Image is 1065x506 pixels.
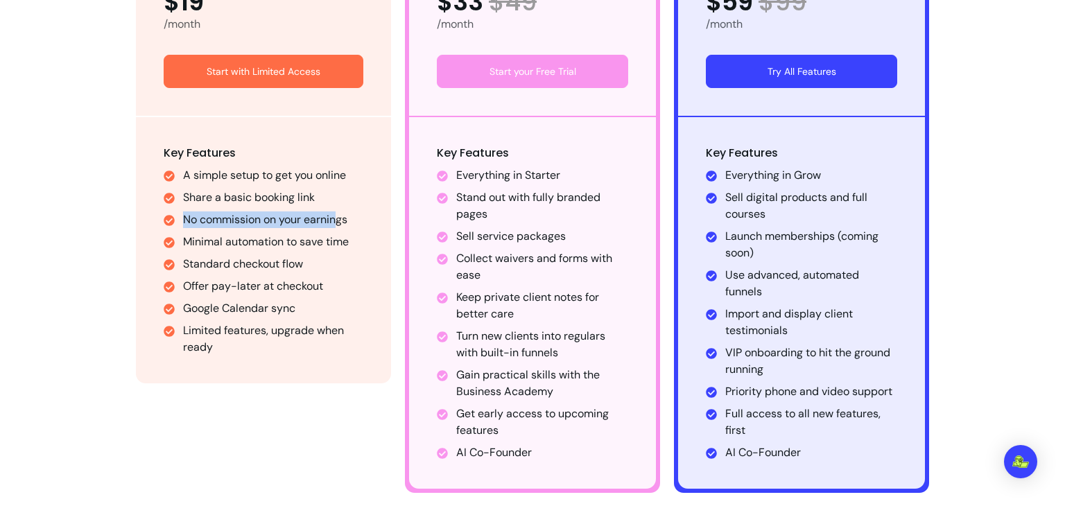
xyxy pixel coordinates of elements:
span: Key Features [164,145,236,161]
li: Import and display client testimonials [725,306,897,339]
li: Everything in Starter [456,167,628,184]
li: Use advanced, automated funnels [725,267,897,300]
li: A simple setup to get you online [183,167,363,184]
a: Start your Free Trial [437,55,628,88]
li: Keep private client notes for better care [456,289,628,322]
li: Collect waivers and forms with ease [456,250,628,283]
a: Start with Limited Access [164,55,363,88]
li: Offer pay-later at checkout [183,278,363,295]
li: Turn new clients into regulars with built-in funnels [456,328,628,361]
a: Try All Features [706,55,897,88]
li: Share a basic booking link [183,189,363,206]
li: AI Co-Founder [456,444,628,461]
li: Minimal automation to save time [183,234,363,250]
li: Get early access to upcoming features [456,405,628,439]
li: Google Calendar sync [183,300,363,317]
li: VIP onboarding to hit the ground running [725,344,897,378]
li: Standard checkout flow [183,256,363,272]
li: Full access to all new features, first [725,405,897,439]
div: Open Intercom Messenger [1004,445,1037,478]
li: Priority phone and video support [725,383,897,400]
li: Gain practical skills with the Business Academy [456,367,628,400]
span: Key Features [437,145,509,161]
li: Sell service packages [456,228,628,245]
li: Launch memberships (coming soon) [725,228,897,261]
li: AI Co-Founder [725,444,897,461]
li: Sell digital products and full courses [725,189,897,223]
li: Stand out with fully branded pages [456,189,628,223]
div: /month [706,16,897,33]
div: /month [437,16,628,33]
span: Key Features [706,145,778,161]
li: Everything in Grow [725,167,897,184]
li: Limited features, upgrade when ready [183,322,363,356]
div: /month [164,16,363,33]
li: No commission on your earnings [183,211,363,228]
